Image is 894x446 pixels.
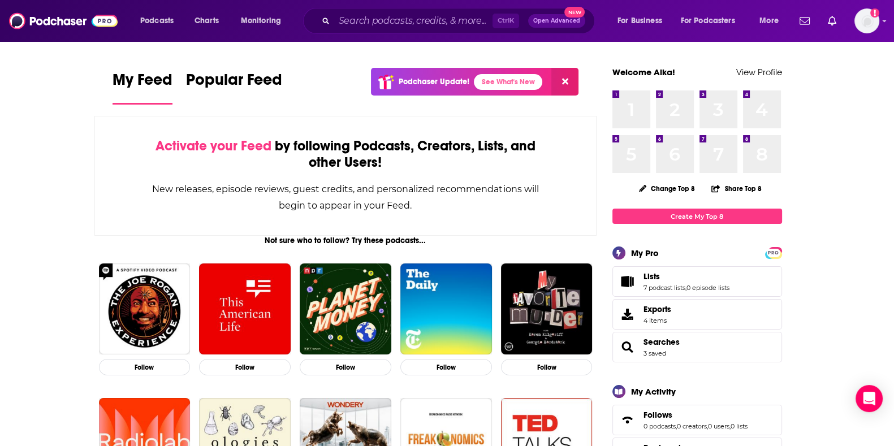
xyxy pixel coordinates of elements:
[99,359,191,375] button: Follow
[736,67,782,77] a: View Profile
[643,422,676,430] a: 0 podcasts
[612,67,675,77] a: Welcome Alka!
[241,13,281,29] span: Monitoring
[643,271,660,282] span: Lists
[685,284,686,292] span: ,
[132,12,188,30] button: open menu
[616,306,639,322] span: Exports
[676,422,677,430] span: ,
[156,137,271,154] span: Activate your Feed
[152,138,540,171] div: by following Podcasts, Creators, Lists, and other Users!
[617,13,662,29] span: For Business
[399,77,469,86] p: Podchaser Update!
[643,304,671,314] span: Exports
[233,12,296,30] button: open menu
[186,70,282,96] span: Popular Feed
[300,359,391,375] button: Follow
[152,181,540,214] div: New releases, episode reviews, guest credits, and personalized recommendations will begin to appe...
[612,209,782,224] a: Create My Top 8
[677,422,707,430] a: 0 creators
[9,10,118,32] img: Podchaser - Follow, Share and Rate Podcasts
[612,266,782,297] span: Lists
[140,13,174,29] span: Podcasts
[643,337,680,347] a: Searches
[199,263,291,355] img: This American Life
[564,7,585,18] span: New
[673,12,752,30] button: open menu
[195,13,219,29] span: Charts
[400,359,492,375] button: Follow
[795,11,814,31] a: Show notifications dropdown
[334,12,493,30] input: Search podcasts, credits, & more...
[533,18,580,24] span: Open Advanced
[501,263,593,355] img: My Favorite Murder with Karen Kilgariff and Georgia Hardstark
[854,8,879,33] img: User Profile
[610,12,676,30] button: open menu
[681,13,735,29] span: For Podcasters
[729,422,731,430] span: ,
[474,74,542,90] a: See What's New
[767,248,780,257] a: PRO
[186,70,282,105] a: Popular Feed
[632,181,702,196] button: Change Top 8
[707,422,708,430] span: ,
[643,271,729,282] a: Lists
[870,8,879,18] svg: Add a profile image
[501,359,593,375] button: Follow
[616,412,639,428] a: Follows
[767,249,780,257] span: PRO
[99,263,191,355] img: The Joe Rogan Experience
[612,299,782,330] a: Exports
[711,177,762,200] button: Share Top 8
[400,263,492,355] img: The Daily
[94,236,597,245] div: Not sure who to follow? Try these podcasts...
[631,386,676,397] div: My Activity
[643,317,671,324] span: 4 items
[314,8,606,34] div: Search podcasts, credits, & more...
[643,284,685,292] a: 7 podcast lists
[823,11,841,31] a: Show notifications dropdown
[856,385,883,412] div: Open Intercom Messenger
[113,70,172,105] a: My Feed
[631,248,659,258] div: My Pro
[528,14,585,28] button: Open AdvancedNew
[759,13,779,29] span: More
[616,339,639,355] a: Searches
[752,12,793,30] button: open menu
[643,410,748,420] a: Follows
[300,263,391,355] img: Planet Money
[113,70,172,96] span: My Feed
[708,422,729,430] a: 0 users
[731,422,748,430] a: 0 lists
[616,274,639,289] a: Lists
[643,349,666,357] a: 3 saved
[187,12,226,30] a: Charts
[854,8,879,33] button: Show profile menu
[612,332,782,362] span: Searches
[199,359,291,375] button: Follow
[493,14,519,28] span: Ctrl K
[643,410,672,420] span: Follows
[686,284,729,292] a: 0 episode lists
[612,405,782,435] span: Follows
[854,8,879,33] span: Logged in as AlkaNara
